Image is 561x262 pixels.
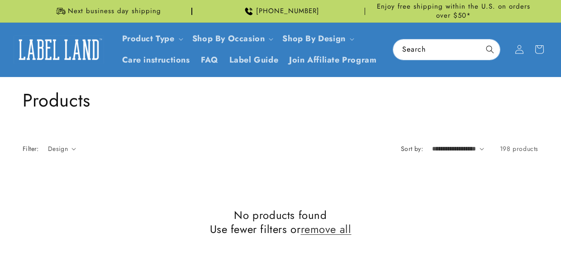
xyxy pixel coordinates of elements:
[10,32,108,67] a: Label Land
[284,49,382,71] a: Join Affiliate Program
[48,144,76,154] summary: Design (0 selected)
[480,39,500,59] button: Search
[282,33,345,44] a: Shop By Design
[301,222,352,236] a: remove all
[401,144,423,153] label: Sort by:
[23,88,538,112] h1: Products
[117,28,187,49] summary: Product Type
[187,28,277,49] summary: Shop By Occasion
[122,55,190,65] span: Care instructions
[277,28,357,49] summary: Shop By Design
[48,144,68,153] span: Design
[23,144,39,154] h2: Filter:
[117,49,195,71] a: Care instructions
[500,144,538,153] span: 198 products
[195,49,224,71] a: FAQ
[68,7,161,16] span: Next business day shipping
[14,35,104,63] img: Label Land
[289,55,376,65] span: Join Affiliate Program
[23,208,538,236] h2: No products found Use fewer filters or
[224,49,284,71] a: Label Guide
[369,2,538,20] span: Enjoy free shipping within the U.S. on orders over $50*
[256,7,319,16] span: [PHONE_NUMBER]
[122,33,175,44] a: Product Type
[229,55,279,65] span: Label Guide
[201,55,219,65] span: FAQ
[192,34,265,44] span: Shop By Occasion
